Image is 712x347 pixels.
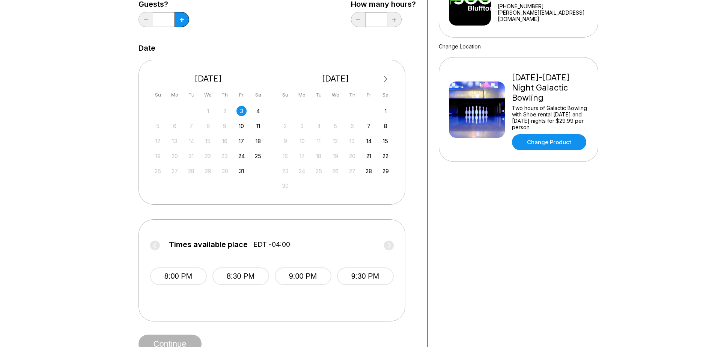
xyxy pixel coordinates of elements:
div: Not available Thursday, November 6th, 2025 [347,121,357,131]
div: Not available Sunday, October 12th, 2025 [153,136,163,146]
div: Not available Sunday, November 23rd, 2025 [280,166,291,176]
div: Not available Sunday, October 5th, 2025 [153,121,163,131]
div: Not available Wednesday, November 26th, 2025 [330,166,340,176]
div: Not available Tuesday, October 14th, 2025 [186,136,196,146]
div: Not available Thursday, November 20th, 2025 [347,151,357,161]
div: Not available Sunday, November 2nd, 2025 [280,121,291,131]
div: Not available Monday, November 10th, 2025 [297,136,307,146]
div: Not available Tuesday, November 18th, 2025 [314,151,324,161]
div: Su [153,90,163,100]
div: Not available Wednesday, October 15th, 2025 [203,136,213,146]
div: Not available Tuesday, October 21st, 2025 [186,151,196,161]
div: Two hours of Galactic Bowling with Shoe rental [DATE] and [DATE] nights for $29.99 per person [512,105,588,130]
div: Choose Friday, October 3rd, 2025 [236,106,247,116]
div: Choose Saturday, October 18th, 2025 [253,136,263,146]
div: Not available Monday, November 24th, 2025 [297,166,307,176]
div: Th [347,90,357,100]
div: [DATE] [150,74,266,84]
div: Not available Tuesday, November 4th, 2025 [314,121,324,131]
div: Not available Tuesday, November 25th, 2025 [314,166,324,176]
div: Not available Tuesday, October 7th, 2025 [186,121,196,131]
img: Friday-Saturday Night Galactic Bowling [449,81,505,138]
button: 8:30 PM [212,267,269,285]
button: Next Month [380,73,392,85]
div: Choose Friday, October 10th, 2025 [236,121,247,131]
div: Sa [381,90,391,100]
div: Choose Saturday, October 11th, 2025 [253,121,263,131]
div: Choose Friday, November 7th, 2025 [364,121,374,131]
div: Choose Saturday, November 29th, 2025 [381,166,391,176]
div: Choose Friday, October 17th, 2025 [236,136,247,146]
div: Not available Thursday, October 2nd, 2025 [220,106,230,116]
div: Th [220,90,230,100]
div: Not available Monday, November 17th, 2025 [297,151,307,161]
div: Mo [170,90,180,100]
div: Choose Saturday, November 15th, 2025 [381,136,391,146]
div: Not available Sunday, November 9th, 2025 [280,136,291,146]
div: Not available Thursday, October 23rd, 2025 [220,151,230,161]
div: [DATE] [277,74,394,84]
div: Not available Thursday, November 27th, 2025 [347,166,357,176]
div: Not available Monday, October 13th, 2025 [170,136,180,146]
div: We [330,90,340,100]
div: Choose Friday, October 31st, 2025 [236,166,247,176]
div: Fr [236,90,247,100]
div: Choose Saturday, October 4th, 2025 [253,106,263,116]
div: Not available Sunday, November 16th, 2025 [280,151,291,161]
div: Fr [364,90,374,100]
a: Change Location [439,43,481,50]
span: EDT -04:00 [253,240,290,249]
div: Not available Sunday, October 26th, 2025 [153,166,163,176]
div: Not available Wednesday, October 8th, 2025 [203,121,213,131]
button: 9:00 PM [275,267,331,285]
div: Choose Friday, November 28th, 2025 [364,166,374,176]
div: month 2025-11 [279,105,392,191]
div: month 2025-10 [152,105,265,176]
div: Choose Saturday, November 8th, 2025 [381,121,391,131]
div: Not available Thursday, November 13th, 2025 [347,136,357,146]
div: Not available Wednesday, October 22nd, 2025 [203,151,213,161]
div: Not available Monday, October 20th, 2025 [170,151,180,161]
div: Tu [186,90,196,100]
div: Mo [297,90,307,100]
div: Choose Friday, November 21st, 2025 [364,151,374,161]
div: Not available Wednesday, November 12th, 2025 [330,136,340,146]
a: [PERSON_NAME][EMAIL_ADDRESS][DOMAIN_NAME] [498,9,595,22]
div: Not available Thursday, October 30th, 2025 [220,166,230,176]
div: Not available Wednesday, October 29th, 2025 [203,166,213,176]
div: Not available Wednesday, November 19th, 2025 [330,151,340,161]
label: Date [138,44,155,52]
button: 8:00 PM [150,267,207,285]
div: Choose Saturday, October 25th, 2025 [253,151,263,161]
div: Not available Thursday, October 9th, 2025 [220,121,230,131]
div: Sa [253,90,263,100]
div: Not available Monday, November 3rd, 2025 [297,121,307,131]
div: Choose Saturday, November 1st, 2025 [381,106,391,116]
span: Times available place [169,240,248,249]
div: Not available Sunday, November 30th, 2025 [280,181,291,191]
div: Choose Friday, November 14th, 2025 [364,136,374,146]
div: Not available Wednesday, November 5th, 2025 [330,121,340,131]
div: Not available Sunday, October 19th, 2025 [153,151,163,161]
a: Change Product [512,134,586,150]
div: Not available Monday, October 6th, 2025 [170,121,180,131]
div: Not available Monday, October 27th, 2025 [170,166,180,176]
div: Not available Thursday, October 16th, 2025 [220,136,230,146]
div: Choose Saturday, November 22nd, 2025 [381,151,391,161]
div: Not available Wednesday, October 1st, 2025 [203,106,213,116]
div: Choose Friday, October 24th, 2025 [236,151,247,161]
div: Su [280,90,291,100]
div: Not available Tuesday, November 11th, 2025 [314,136,324,146]
button: 9:30 PM [337,267,394,285]
div: Tu [314,90,324,100]
div: [DATE]-[DATE] Night Galactic Bowling [512,72,588,103]
div: [PHONE_NUMBER] [498,3,595,9]
div: We [203,90,213,100]
div: Not available Tuesday, October 28th, 2025 [186,166,196,176]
